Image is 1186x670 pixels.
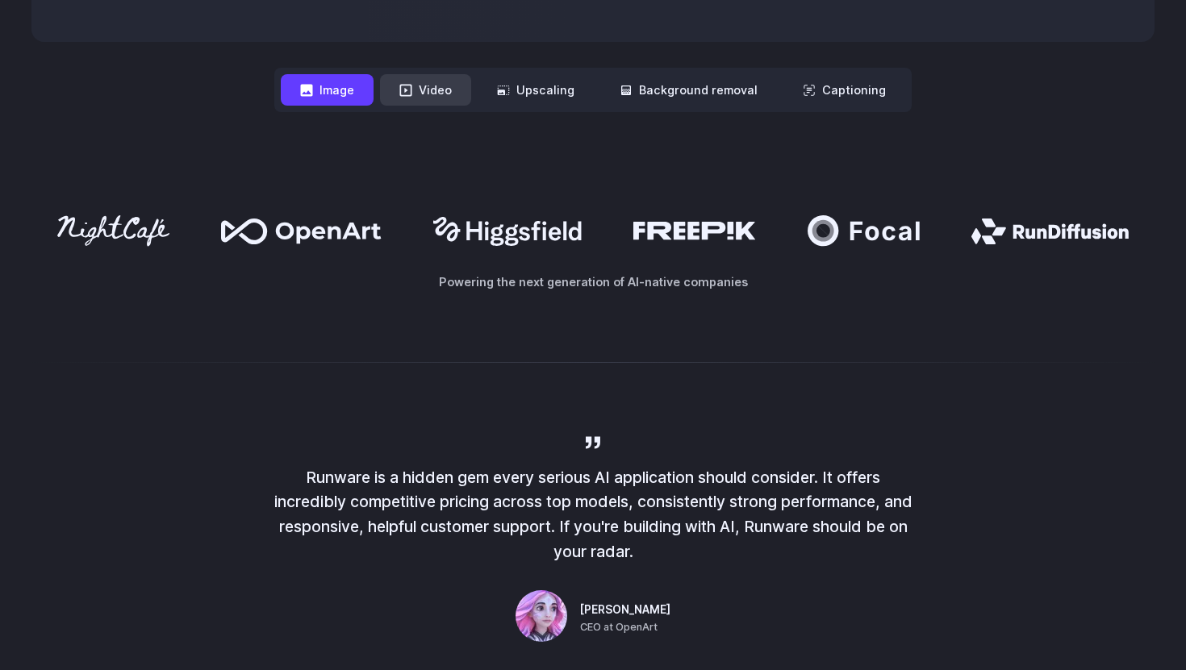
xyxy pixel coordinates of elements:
[281,74,374,106] button: Image
[580,619,658,635] span: CEO at OpenArt
[31,273,1155,291] p: Powering the next generation of AI-native companies
[270,465,916,564] p: Runware is a hidden gem every serious AI application should consider. It offers incredibly compet...
[580,601,670,619] span: [PERSON_NAME]
[783,74,905,106] button: Captioning
[600,74,777,106] button: Background removal
[380,74,471,106] button: Video
[516,590,567,642] img: Person
[478,74,594,106] button: Upscaling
